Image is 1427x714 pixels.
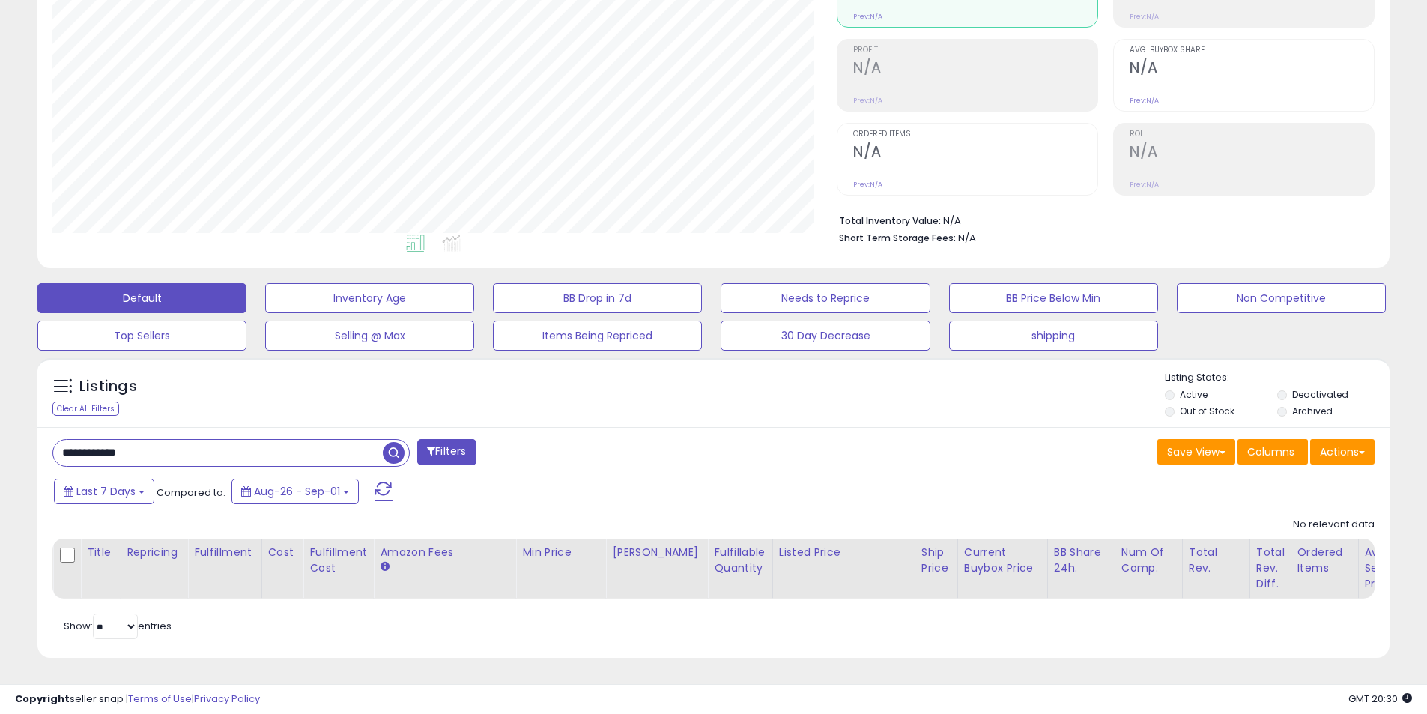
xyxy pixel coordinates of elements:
[1121,545,1176,576] div: Num of Comp.
[839,232,956,244] b: Short Term Storage Fees:
[1180,388,1208,401] label: Active
[157,485,225,500] span: Compared to:
[779,545,909,560] div: Listed Price
[15,692,260,707] div: seller snap | |
[853,59,1097,79] h2: N/A
[1130,130,1374,139] span: ROI
[1237,439,1308,465] button: Columns
[839,214,941,227] b: Total Inventory Value:
[493,283,702,313] button: BB Drop in 7d
[265,321,474,351] button: Selling @ Max
[522,545,599,560] div: Min Price
[1180,405,1234,417] label: Out of Stock
[958,231,976,245] span: N/A
[268,545,297,560] div: Cost
[1348,692,1412,706] span: 2025-09-9 20:30 GMT
[1130,143,1374,163] h2: N/A
[1130,46,1374,55] span: Avg. Buybox Share
[1247,444,1294,459] span: Columns
[921,545,951,576] div: Ship Price
[37,283,246,313] button: Default
[612,545,701,560] div: [PERSON_NAME]
[128,692,192,706] a: Terms of Use
[1292,405,1333,417] label: Archived
[1310,439,1375,465] button: Actions
[1130,180,1159,189] small: Prev: N/A
[194,545,255,560] div: Fulfillment
[1365,545,1420,592] div: Avg Selling Price
[949,321,1158,351] button: shipping
[1177,283,1386,313] button: Non Competitive
[79,376,137,397] h5: Listings
[1189,545,1243,576] div: Total Rev.
[949,283,1158,313] button: BB Price Below Min
[1297,545,1352,576] div: Ordered Items
[721,283,930,313] button: Needs to Reprice
[76,484,136,499] span: Last 7 Days
[853,180,882,189] small: Prev: N/A
[1130,96,1159,105] small: Prev: N/A
[1157,439,1235,465] button: Save View
[309,545,367,576] div: Fulfillment Cost
[1165,371,1390,385] p: Listing States:
[853,12,882,21] small: Prev: N/A
[1054,545,1109,576] div: BB Share 24h.
[265,283,474,313] button: Inventory Age
[15,692,70,706] strong: Copyright
[380,545,509,560] div: Amazon Fees
[87,545,114,560] div: Title
[254,484,340,499] span: Aug-26 - Sep-01
[853,46,1097,55] span: Profit
[853,130,1097,139] span: Ordered Items
[1292,388,1348,401] label: Deactivated
[1293,518,1375,532] div: No relevant data
[964,545,1041,576] div: Current Buybox Price
[1130,59,1374,79] h2: N/A
[853,143,1097,163] h2: N/A
[64,619,172,633] span: Show: entries
[417,439,476,465] button: Filters
[839,211,1363,229] li: N/A
[54,479,154,504] button: Last 7 Days
[714,545,766,576] div: Fulfillable Quantity
[721,321,930,351] button: 30 Day Decrease
[231,479,359,504] button: Aug-26 - Sep-01
[127,545,181,560] div: Repricing
[52,402,119,416] div: Clear All Filters
[493,321,702,351] button: Items Being Repriced
[853,96,882,105] small: Prev: N/A
[380,560,389,574] small: Amazon Fees.
[194,692,260,706] a: Privacy Policy
[37,321,246,351] button: Top Sellers
[1130,12,1159,21] small: Prev: N/A
[1256,545,1285,592] div: Total Rev. Diff.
